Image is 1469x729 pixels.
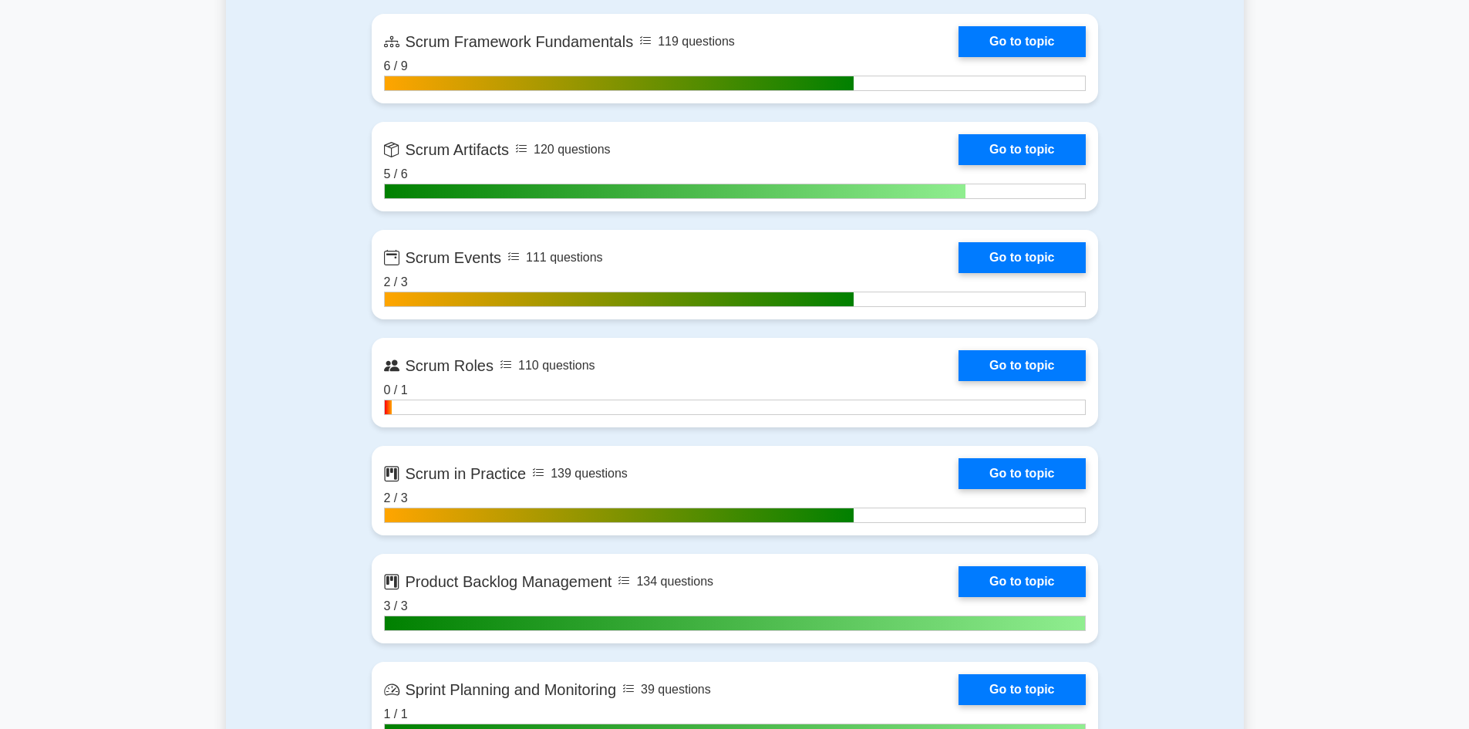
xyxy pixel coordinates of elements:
[959,458,1085,489] a: Go to topic
[959,350,1085,381] a: Go to topic
[959,566,1085,597] a: Go to topic
[959,134,1085,165] a: Go to topic
[959,674,1085,705] a: Go to topic
[959,26,1085,57] a: Go to topic
[959,242,1085,273] a: Go to topic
